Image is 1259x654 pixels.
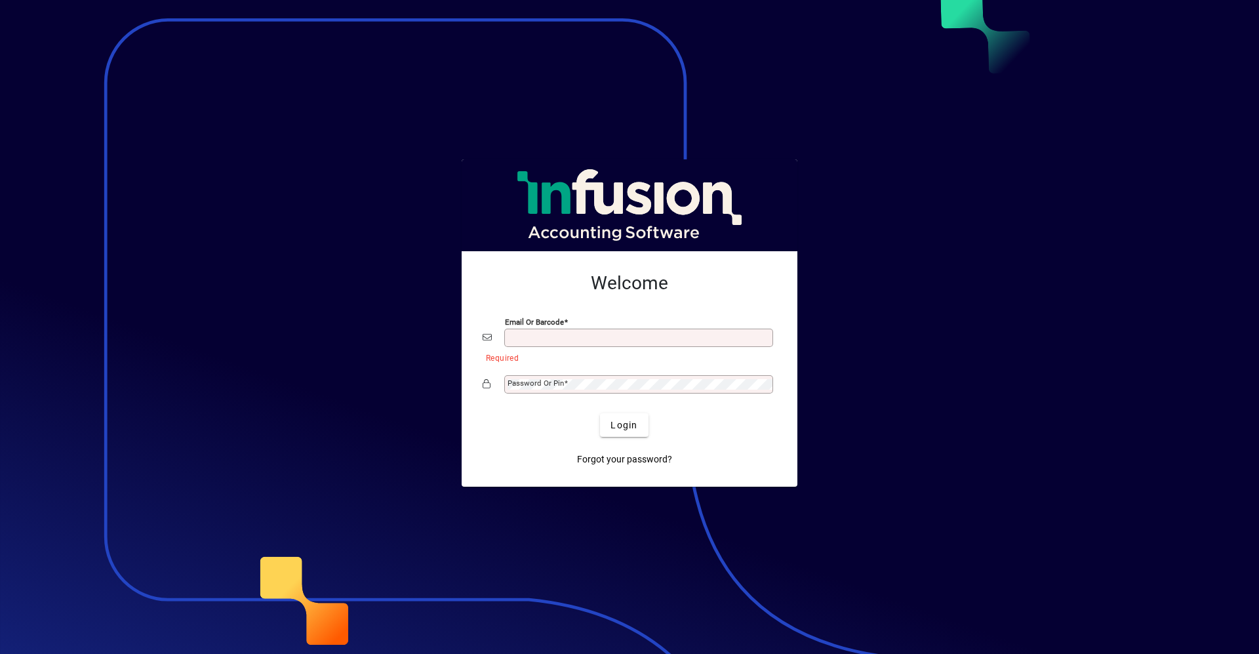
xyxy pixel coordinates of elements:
[572,447,677,471] a: Forgot your password?
[577,453,672,466] span: Forgot your password?
[486,350,766,364] mat-error: Required
[610,419,637,432] span: Login
[505,317,564,327] mat-label: Email or Barcode
[508,378,564,388] mat-label: Password or Pin
[600,413,648,437] button: Login
[483,272,776,295] h2: Welcome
